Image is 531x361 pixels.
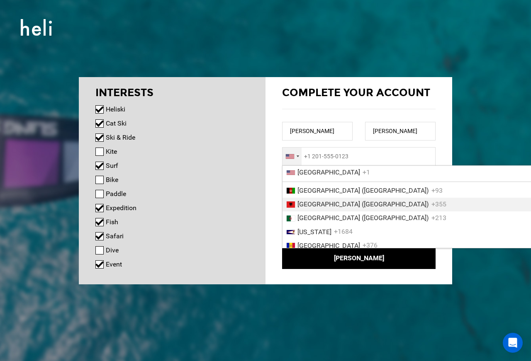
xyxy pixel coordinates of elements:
label: Safari [106,231,124,241]
label: Ski & Ride [106,133,135,143]
div: United States: +1 [283,148,302,165]
span: +1684 [334,228,353,236]
span: +93 [431,187,443,194]
input: First name [282,122,353,141]
button: [PERSON_NAME] [282,247,436,269]
input: +1 201-555-0123 [282,147,436,166]
label: Fish [106,217,118,227]
div: Open Intercom Messenger [503,333,523,353]
div: Complete your account [282,85,436,100]
label: Bike [106,175,118,185]
input: Last name [365,122,436,141]
span: +213 [431,214,446,222]
label: Cat Ski [106,119,127,128]
span: [GEOGRAPHIC_DATA] [297,242,360,250]
label: Dive [106,245,119,255]
span: +376 [363,242,378,250]
span: [GEOGRAPHIC_DATA] ([GEOGRAPHIC_DATA]) [297,200,429,208]
label: Expedition [106,203,136,213]
label: Event [106,259,122,269]
span: [GEOGRAPHIC_DATA] (‫[GEOGRAPHIC_DATA]‬‎) [297,187,429,194]
label: Heliski [106,104,125,114]
div: INTERESTS [95,85,249,100]
label: Paddle [106,189,126,199]
span: +355 [431,200,446,208]
span: [GEOGRAPHIC_DATA] (‫[GEOGRAPHIC_DATA]‬‎) [297,214,429,222]
span: [GEOGRAPHIC_DATA] [297,168,360,176]
label: Kite [106,147,117,157]
label: Surf [106,161,118,171]
span: +1 [363,168,370,176]
span: [US_STATE] [297,228,331,236]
